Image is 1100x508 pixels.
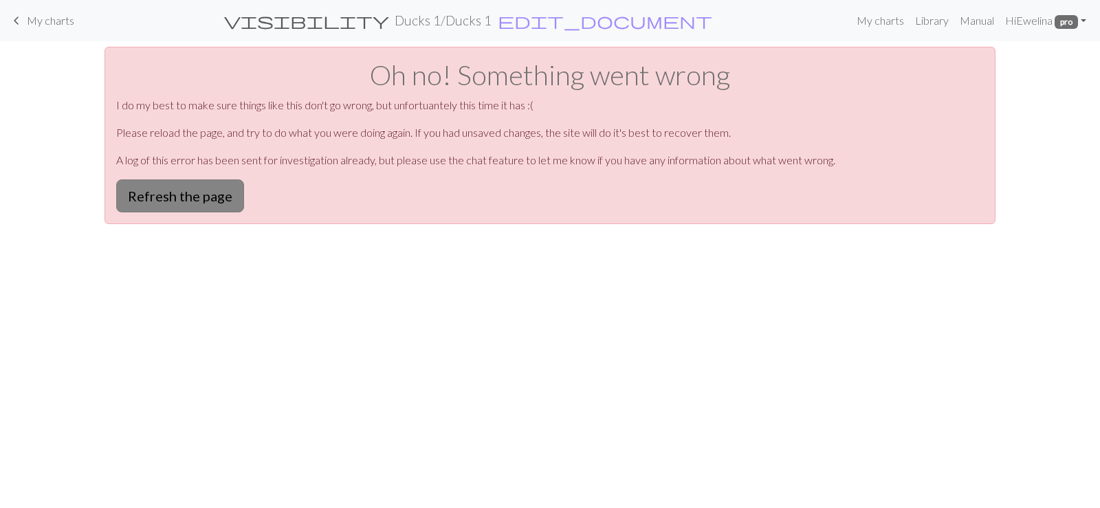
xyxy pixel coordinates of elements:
p: I do my best to make sure things like this don't go wrong, but unfortuantely this time it has :( [116,97,984,113]
button: Refresh the page [116,179,244,212]
span: My charts [27,14,74,27]
p: Please reload the page, and try to do what you were doing again. If you had unsaved changes, the ... [116,124,984,141]
h1: Oh no! Something went wrong [116,58,984,91]
a: My charts [8,9,74,32]
span: pro [1055,15,1078,29]
span: edit_document [498,11,712,30]
a: HiEwelina pro [1000,7,1092,34]
span: visibility [224,11,389,30]
a: Library [910,7,954,34]
a: My charts [851,7,910,34]
h2: Ducks 1 / Ducks 1 [395,12,492,28]
a: Manual [954,7,1000,34]
p: A log of this error has been sent for investigation already, but please use the chat feature to l... [116,152,984,168]
span: keyboard_arrow_left [8,11,25,30]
